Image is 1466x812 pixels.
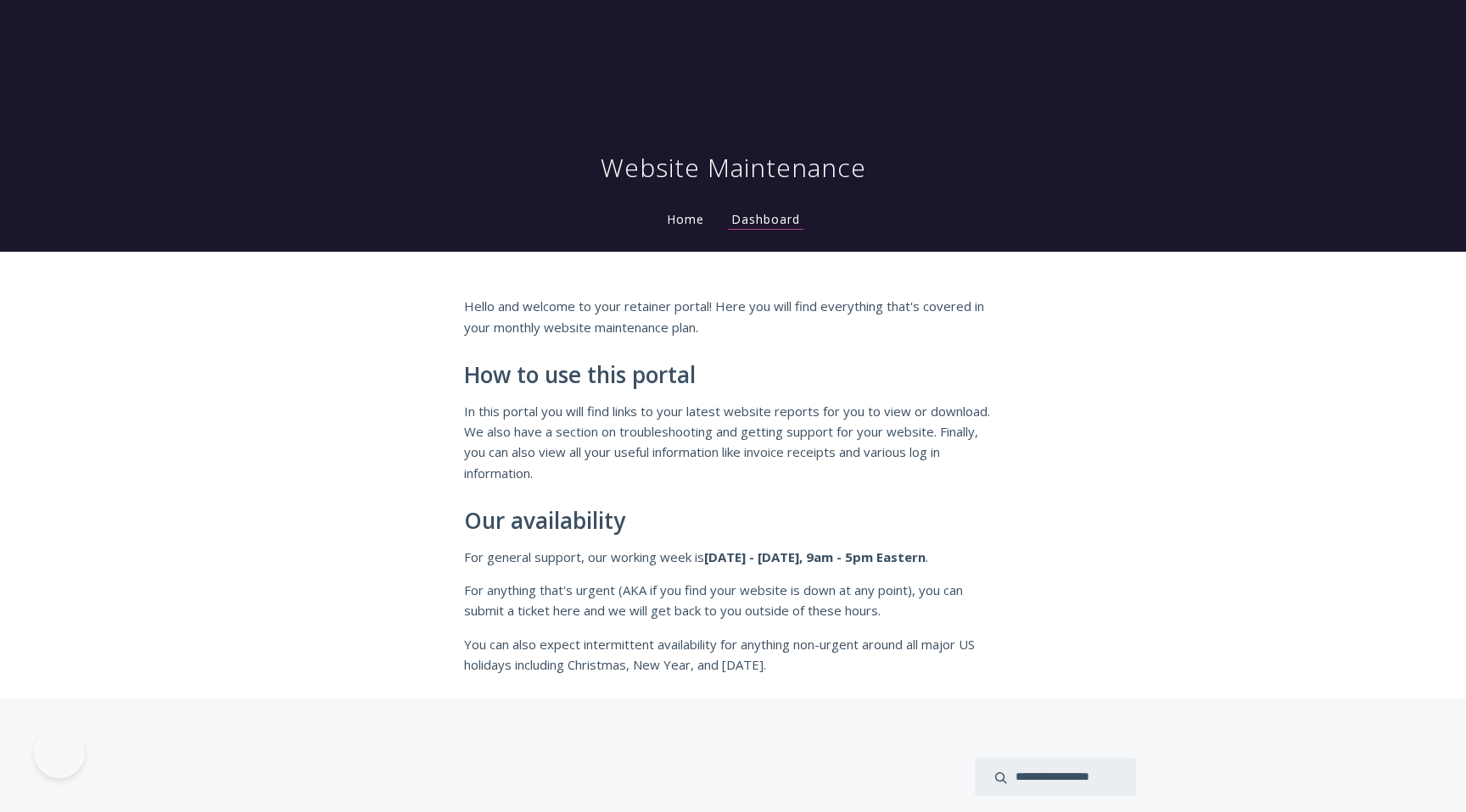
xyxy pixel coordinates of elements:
[601,151,866,185] h1: Website Maintenance
[464,547,1002,567] p: For general support, our working week is .
[464,634,1002,676] p: You can also expect intermittent availability for anything non-urgent around all major US holiday...
[464,296,1002,337] p: Hello and welcome to your retainer portal! Here you will find everything that's covered in your m...
[464,509,1002,534] h2: Our availability
[464,363,1002,388] h2: How to use this portal
[464,401,1002,484] p: In this portal you will find links to your latest website reports for you to view or download. We...
[464,580,1002,621] p: For anything that's urgent (AKA if you find your website is down at any point), you can submit a ...
[975,758,1136,796] input: search input
[663,211,708,227] a: Home
[704,548,926,565] strong: [DATE] - [DATE], 9am - 5pm Eastern
[34,727,85,778] iframe: Toggle Customer Support
[728,211,803,230] a: Dashboard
